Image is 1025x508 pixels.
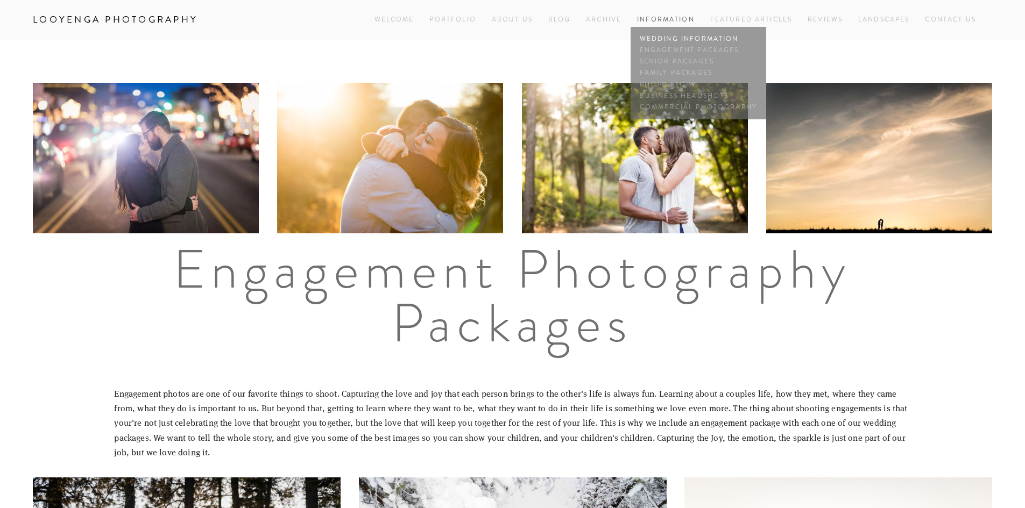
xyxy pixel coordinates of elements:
img: _31A9774.jpg [277,83,503,233]
a: Portfolio [429,15,476,24]
a: Photo Story [637,79,760,90]
h1: Engagement Photography Packages [114,242,910,350]
a: Engagement Packages [637,45,760,56]
a: Reviews [808,12,843,27]
img: LooyengaPhotography-4063.jpg [766,83,992,233]
a: Family Packages [637,68,760,79]
a: Featured Articles [710,12,793,27]
a: Contact Us [925,12,976,27]
a: Archive [586,12,621,27]
a: Landscapes [858,12,910,27]
a: Blog [548,12,571,27]
img: LooyengaPhotography-0051.jpg [33,83,259,233]
a: Welcome [374,12,414,27]
p: Engagement photos are one of our favorite things to shoot. Capturing the love and joy that each p... [114,386,910,459]
a: About Us [492,12,533,27]
img: _31A0457.jpg [522,83,748,233]
a: Business Headshots [637,90,760,102]
a: Senior Packages [637,56,760,68]
a: Information [637,15,695,24]
a: Commercial Photography [637,102,760,113]
a: Looyenga Photography [25,11,206,29]
a: Wedding Information [637,33,760,45]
